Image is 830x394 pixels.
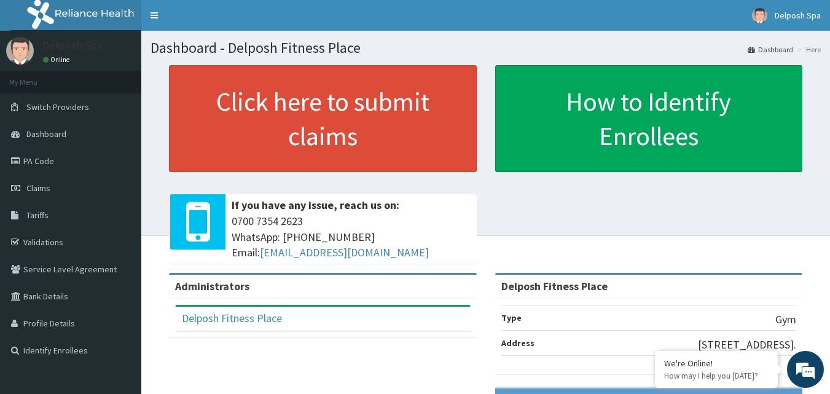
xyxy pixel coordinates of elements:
[26,210,49,221] span: Tariffs
[151,40,821,56] h1: Dashboard - Delposh Fitness Place
[775,312,796,328] p: Gym
[232,213,471,261] span: 0700 7354 2623 WhatsApp: [PHONE_NUMBER] Email:
[664,358,769,369] div: We're Online!
[169,65,477,172] a: Click here to submit claims
[6,37,34,65] img: User Image
[501,279,608,293] strong: Delposh Fitness Place
[748,44,793,55] a: Dashboard
[182,311,282,325] a: Delposh Fitness Place
[664,371,769,381] p: How may I help you today?
[698,337,796,353] p: [STREET_ADDRESS].
[43,55,72,64] a: Online
[232,198,399,212] b: If you have any issue, reach us on:
[26,101,89,112] span: Switch Providers
[26,128,66,140] span: Dashboard
[43,40,103,51] p: Delposh Spa
[175,279,249,293] b: Administrators
[260,245,429,259] a: [EMAIL_ADDRESS][DOMAIN_NAME]
[501,337,534,349] b: Address
[752,8,767,23] img: User Image
[26,183,50,194] span: Claims
[794,44,821,55] li: Here
[501,312,522,323] b: Type
[775,10,821,21] span: Delposh Spa
[495,65,803,172] a: How to Identify Enrollees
